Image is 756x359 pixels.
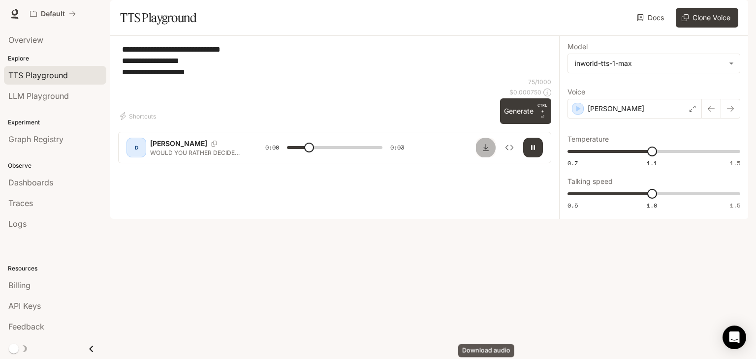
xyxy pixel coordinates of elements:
span: 1.5 [730,201,740,209]
p: WOULD YOU RATHER DECIDE THE MATCH HIT A SIX TO WIN OR TAKE THE FINAL WICKET [150,149,242,157]
span: 1.0 [647,201,657,209]
p: ⏎ [537,102,547,120]
div: inworld-tts-1-max [575,59,724,68]
span: 1.1 [647,159,657,167]
button: All workspaces [26,4,80,24]
div: inworld-tts-1-max [568,54,740,73]
p: Talking speed [567,178,613,185]
p: Default [41,10,65,18]
p: CTRL + [537,102,547,114]
button: Clone Voice [676,8,738,28]
button: GenerateCTRL +⏎ [500,98,551,124]
span: 0.7 [567,159,578,167]
p: Model [567,43,588,50]
h1: TTS Playground [120,8,196,28]
p: Temperature [567,136,609,143]
button: Shortcuts [118,108,160,124]
p: [PERSON_NAME] [150,139,207,149]
button: Download audio [476,138,496,157]
p: 75 / 1000 [528,78,551,86]
div: Download audio [458,344,514,358]
span: 0:03 [390,143,404,152]
div: D [128,140,144,155]
p: $ 0.000750 [509,88,541,96]
button: Inspect [500,138,519,157]
a: Docs [635,8,668,28]
p: Voice [567,89,585,95]
span: 1.5 [730,159,740,167]
span: 0.5 [567,201,578,209]
p: [PERSON_NAME] [588,104,644,114]
button: Copy Voice ID [207,141,221,147]
div: Open Intercom Messenger [723,326,746,349]
span: 0:00 [265,143,279,152]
